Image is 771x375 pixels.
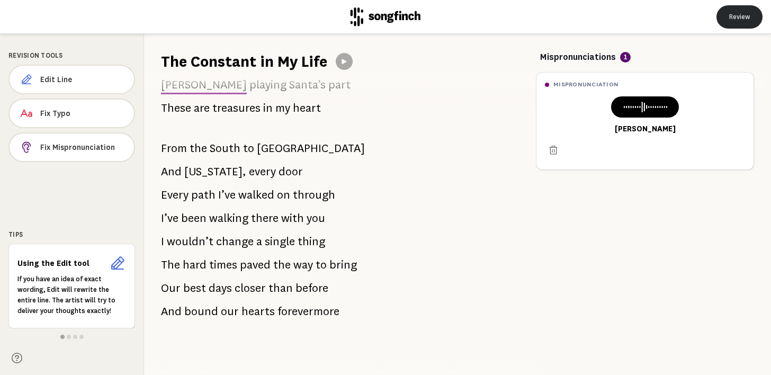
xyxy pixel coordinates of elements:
span: with [281,208,304,229]
span: heart [293,97,321,119]
span: [PERSON_NAME] [161,74,247,95]
span: before [295,278,328,299]
span: to [316,254,327,275]
h1: The Constant in My Life [161,51,327,72]
span: path [191,184,216,206]
span: change [216,231,254,252]
span: closer [235,278,266,299]
span: forevermore [277,301,339,322]
span: been [181,208,207,229]
span: From [161,138,187,159]
span: walking [209,208,248,229]
span: times [209,254,237,275]
span: [GEOGRAPHIC_DATA] [257,138,365,159]
span: 1 [620,52,631,63]
button: Fix Mispronunciation [8,132,135,162]
span: playing [249,74,286,95]
span: door [279,161,303,182]
span: hard [183,254,207,275]
span: And [161,301,182,322]
span: the [190,138,207,159]
span: best [183,278,206,299]
span: days [209,278,232,299]
span: you [307,208,325,229]
span: way [293,254,313,275]
span: I [161,231,164,252]
span: Fix Mispronunciation [40,142,125,153]
span: bring [329,254,357,275]
span: Our [161,278,181,299]
span: The [161,254,180,275]
span: are [194,97,210,119]
button: Review [716,5,763,29]
span: walked [238,184,274,206]
span: South [210,138,240,159]
span: the [273,254,291,275]
span: through [293,184,335,206]
button: Fix Typo [8,99,135,128]
span: Fix Typo [40,108,125,119]
span: [US_STATE], [184,161,246,182]
span: single [265,231,295,252]
span: than [268,278,293,299]
span: Santa’s [289,74,326,95]
span: our [221,301,239,322]
button: Edit Line [8,65,135,94]
span: paved [240,254,271,275]
span: on [277,184,290,206]
span: wouldn’t [167,231,213,252]
span: a [256,231,262,252]
span: bound [184,301,218,322]
span: And [161,161,182,182]
span: hearts [241,301,275,322]
span: These [161,97,191,119]
span: Every [161,184,189,206]
span: I’ve [161,208,178,229]
span: my [275,97,290,119]
span: I’ve [218,184,236,206]
span: there [251,208,279,229]
div: Revision Tools [8,51,135,60]
h6: Mispronunciations [540,51,616,64]
span: to [243,138,254,159]
div: Tips [8,230,135,239]
p: If you have an idea of exact wording, Edit will rewrite the entire line. The artist will try to d... [17,274,126,316]
span: every [249,161,276,182]
h6: mispronunciation [553,81,618,88]
h6: Using the Edit tool [17,258,105,269]
span: thing [298,231,325,252]
span: [PERSON_NAME] [611,124,679,133]
span: part [328,74,351,95]
span: treasures [212,97,261,119]
span: Edit Line [40,74,125,85]
span: in [263,97,273,119]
